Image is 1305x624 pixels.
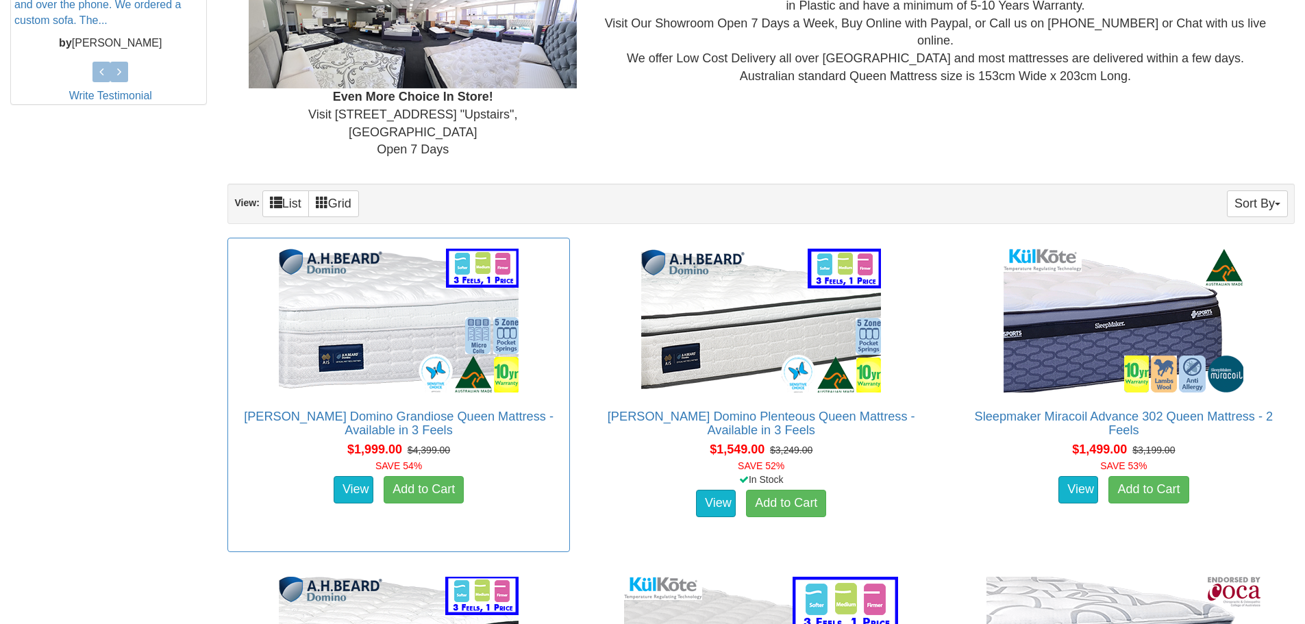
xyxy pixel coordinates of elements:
a: View [696,490,736,517]
a: Grid [308,190,359,217]
del: $4,399.00 [408,445,450,455]
font: SAVE 54% [375,460,422,471]
font: SAVE 53% [1100,460,1147,471]
a: View [334,476,373,503]
del: $3,199.00 [1132,445,1175,455]
b: by [59,37,72,49]
img: Sleepmaker Miracoil Advance 302 Queen Mattress - 2 Feels [1000,245,1247,396]
span: $1,549.00 [710,442,765,456]
a: List [262,190,309,217]
p: [PERSON_NAME] [14,36,206,51]
a: [PERSON_NAME] Domino Plenteous Queen Mattress - Available in 3 Feels [608,410,915,437]
a: [PERSON_NAME] Domino Grandiose Queen Mattress - Available in 3 Feels [244,410,554,437]
span: $1,499.00 [1072,442,1127,456]
a: Add to Cart [1108,476,1189,503]
a: Add to Cart [384,476,464,503]
a: Sleepmaker Miracoil Advance 302 Queen Mattress - 2 Feels [975,410,1273,437]
div: In Stock [588,473,935,486]
img: A.H Beard Domino Plenteous Queen Mattress - Available in 3 Feels [638,245,884,396]
b: Even More Choice In Store! [333,90,493,103]
a: Add to Cart [746,490,826,517]
a: View [1058,476,1098,503]
strong: View: [234,197,259,208]
span: $1,999.00 [347,442,402,456]
del: $3,249.00 [770,445,812,455]
button: Sort By [1227,190,1288,217]
a: Write Testimonial [69,90,152,101]
img: A.H Beard Domino Grandiose Queen Mattress - Available in 3 Feels [275,245,522,396]
font: SAVE 52% [738,460,784,471]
